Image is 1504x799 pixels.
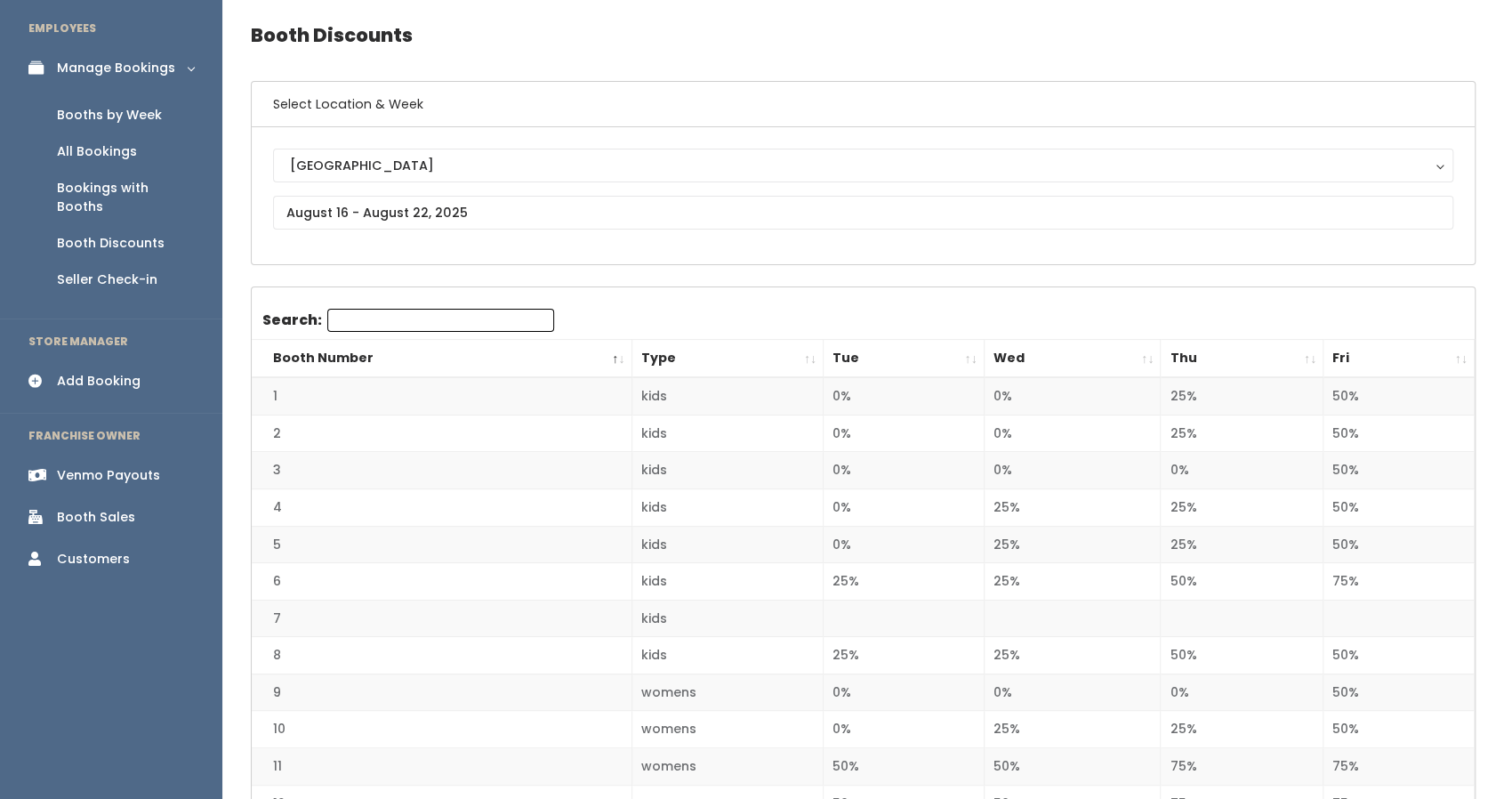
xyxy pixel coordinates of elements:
[57,508,135,527] div: Booth Sales
[1161,563,1323,601] td: 50%
[1161,489,1323,527] td: 25%
[252,674,631,711] td: 9
[984,452,1161,489] td: 0%
[57,466,160,485] div: Venmo Payouts
[984,563,1161,601] td: 25%
[252,340,631,378] th: Booth Number: activate to sort column descending
[252,452,631,489] td: 3
[631,489,824,527] td: kids
[273,196,1453,230] input: August 16 - August 22, 2025
[824,563,985,601] td: 25%
[631,711,824,748] td: womens
[631,377,824,415] td: kids
[824,377,985,415] td: 0%
[252,415,631,452] td: 2
[984,415,1161,452] td: 0%
[1323,748,1475,786] td: 75%
[1323,526,1475,563] td: 50%
[1323,637,1475,674] td: 50%
[1323,452,1475,489] td: 50%
[273,149,1453,182] button: [GEOGRAPHIC_DATA]
[631,748,824,786] td: womens
[631,340,824,378] th: Type: activate to sort column ascending
[631,563,824,601] td: kids
[631,452,824,489] td: kids
[57,270,157,289] div: Seller Check-in
[1161,674,1323,711] td: 0%
[984,526,1161,563] td: 25%
[57,179,194,216] div: Bookings with Booths
[824,711,985,748] td: 0%
[824,674,985,711] td: 0%
[1323,711,1475,748] td: 50%
[252,82,1475,127] h6: Select Location & Week
[631,674,824,711] td: womens
[824,340,985,378] th: Tue: activate to sort column ascending
[631,637,824,674] td: kids
[1323,377,1475,415] td: 50%
[631,600,824,637] td: kids
[1161,526,1323,563] td: 25%
[252,600,631,637] td: 7
[1323,340,1475,378] th: Fri: activate to sort column ascending
[57,234,165,253] div: Booth Discounts
[1161,377,1323,415] td: 25%
[1323,415,1475,452] td: 50%
[1323,563,1475,601] td: 75%
[252,748,631,786] td: 11
[57,106,162,125] div: Booths by Week
[1161,711,1323,748] td: 25%
[57,372,141,391] div: Add Booking
[1161,452,1323,489] td: 0%
[57,59,175,77] div: Manage Bookings
[1161,748,1323,786] td: 75%
[1161,637,1323,674] td: 50%
[252,711,631,748] td: 10
[57,550,130,569] div: Customers
[824,637,985,674] td: 25%
[984,674,1161,711] td: 0%
[631,415,824,452] td: kids
[1323,674,1475,711] td: 50%
[290,156,1436,175] div: [GEOGRAPHIC_DATA]
[824,415,985,452] td: 0%
[252,526,631,563] td: 5
[252,563,631,601] td: 6
[1161,415,1323,452] td: 25%
[1161,340,1323,378] th: Thu: activate to sort column ascending
[824,452,985,489] td: 0%
[631,526,824,563] td: kids
[984,711,1161,748] td: 25%
[824,489,985,527] td: 0%
[824,526,985,563] td: 0%
[251,11,1476,60] h4: Booth Discounts
[252,489,631,527] td: 4
[984,377,1161,415] td: 0%
[262,309,554,332] label: Search:
[1323,489,1475,527] td: 50%
[327,309,554,332] input: Search:
[252,377,631,415] td: 1
[824,748,985,786] td: 50%
[984,637,1161,674] td: 25%
[252,637,631,674] td: 8
[57,142,137,161] div: All Bookings
[984,340,1161,378] th: Wed: activate to sort column ascending
[984,489,1161,527] td: 25%
[984,748,1161,786] td: 50%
